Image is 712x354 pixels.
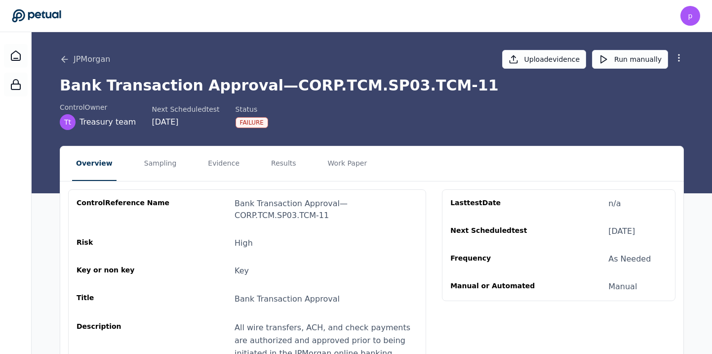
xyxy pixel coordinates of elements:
button: Uploadevidence [502,50,587,69]
a: Go to Dashboard [12,9,61,23]
div: Bank Transaction Approval — CORP.TCM.SP03.TCM-11 [235,198,418,221]
div: Status [236,104,268,114]
div: Title [77,293,171,306]
button: Run manually [592,50,668,69]
div: Manual [608,281,637,293]
a: Dashboard [4,44,28,68]
span: Bank Transaction Approval [235,294,340,304]
div: Frequency [450,253,545,265]
div: Next Scheduled test [450,225,545,237]
div: Key or non key [77,265,171,277]
div: Manual or Automated [450,281,545,293]
div: Risk [77,237,171,249]
div: [DATE] [608,225,635,237]
nav: Tabs [60,146,683,181]
div: Failure [236,117,268,128]
div: Key [235,265,249,277]
button: Work Paper [324,146,371,181]
div: [DATE] [152,116,219,128]
span: Treasury team [79,116,136,128]
span: Tt [64,117,71,127]
div: Next Scheduled test [152,104,219,114]
button: Evidence [204,146,243,181]
span: p [688,11,693,21]
a: SOC [4,73,28,96]
button: Overview [72,146,117,181]
h1: Bank Transaction Approval — CORP.TCM.SP03.TCM-11 [60,77,684,94]
button: JPMorgan [60,53,110,65]
div: As Needed [608,253,651,265]
div: Last test Date [450,198,545,210]
div: control Owner [60,102,136,112]
button: Sampling [140,146,181,181]
div: n/a [608,198,621,210]
button: Results [267,146,300,181]
div: control Reference Name [77,198,171,221]
div: High [235,237,253,249]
